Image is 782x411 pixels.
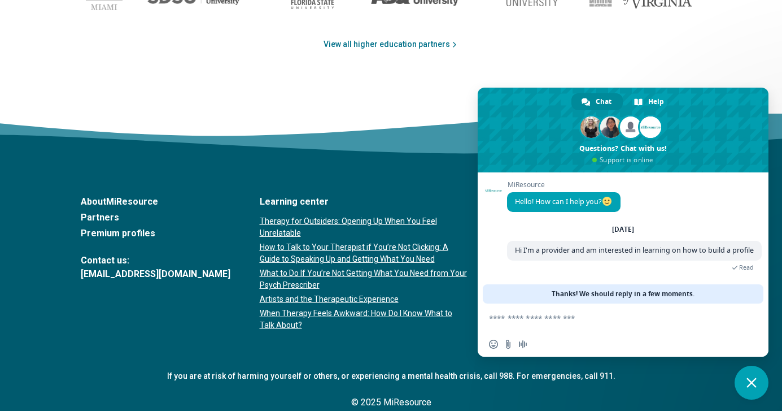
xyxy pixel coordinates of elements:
[571,93,623,110] div: Chat
[81,227,230,240] a: Premium profiles
[596,93,611,110] span: Chat
[624,93,675,110] div: Help
[504,340,513,349] span: Send a file
[81,211,230,224] a: Partners
[260,215,468,239] a: Therapy for Outsiders: Opening Up When You Feel Unrelatable
[81,195,230,209] a: AboutMiResource
[648,93,664,110] span: Help
[739,263,754,271] span: Read
[507,181,621,189] span: MiResource
[260,267,468,291] a: What to Do If You’re Not Getting What You Need from Your Psych Prescriber
[489,313,732,323] textarea: Compose your message...
[260,308,468,331] a: When Therapy Feels Awkward: How Do I Know What to Talk About?
[260,293,468,305] a: Artists and the Therapeutic Experience
[81,267,230,281] a: [EMAIL_ADDRESS][DOMAIN_NAME]
[518,340,527,349] span: Audio message
[260,241,468,265] a: How to Talk to Your Therapist if You’re Not Clicking: A Guide to Speaking Up and Getting What You...
[612,226,634,233] div: [DATE]
[260,195,468,209] a: Learning center
[81,370,702,382] p: If you are at risk of harming yourself or others, or experiencing a mental health crisis, call 98...
[515,197,613,206] span: Hello! How can I help you?
[515,245,754,255] span: Hi I'm a provider and am interested in learning on how to build a profile
[324,38,459,50] a: View all higher education partners
[81,396,702,409] p: © 2025 MiResource
[552,284,694,304] span: Thanks! We should reply in a few moments.
[81,254,230,267] span: Contact us:
[735,366,768,400] div: Close chat
[489,340,498,349] span: Insert an emoji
